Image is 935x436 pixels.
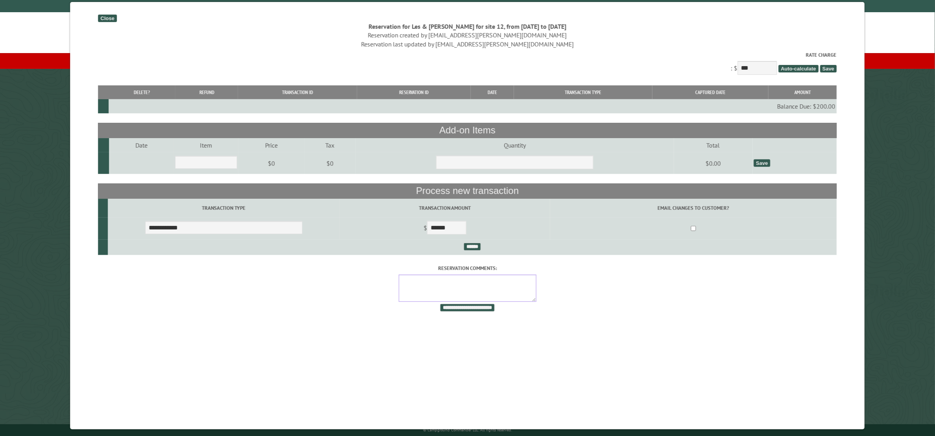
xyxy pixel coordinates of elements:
[514,85,653,99] th: Transaction Type
[652,85,769,99] th: Captured Date
[98,123,837,138] th: Add-on Items
[98,51,837,59] label: Rate Charge
[109,99,837,113] td: Balance Due: $200.00
[98,51,837,77] div: : $
[674,138,753,152] td: Total
[98,183,837,198] th: Process new transaction
[341,204,549,212] label: Transaction Amount
[98,40,837,48] div: Reservation last updated by [EMAIL_ADDRESS][PERSON_NAME][DOMAIN_NAME]
[471,85,514,99] th: Date
[98,264,837,272] label: Reservation comments:
[175,85,238,99] th: Refund
[357,85,471,99] th: Reservation ID
[238,152,305,174] td: $0
[820,65,837,72] span: Save
[552,204,836,212] label: Email changes to customer?
[340,218,550,240] td: $
[238,138,305,152] td: Price
[98,31,837,39] div: Reservation created by [EMAIL_ADDRESS][PERSON_NAME][DOMAIN_NAME]
[769,85,837,99] th: Amount
[98,22,837,31] div: Reservation for Les & [PERSON_NAME] for site 12, from [DATE] to [DATE]
[174,138,238,152] td: Item
[305,152,355,174] td: $0
[674,152,753,174] td: $0.00
[109,204,339,212] label: Transaction Type
[754,159,770,167] div: Save
[109,85,175,99] th: Delete?
[98,15,117,22] div: Close
[779,65,819,72] span: Auto-calculate
[238,85,357,99] th: Transaction ID
[355,138,674,152] td: Quantity
[423,427,512,432] small: © Campground Commander LLC. All rights reserved.
[305,138,355,152] td: Tax
[109,138,174,152] td: Date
